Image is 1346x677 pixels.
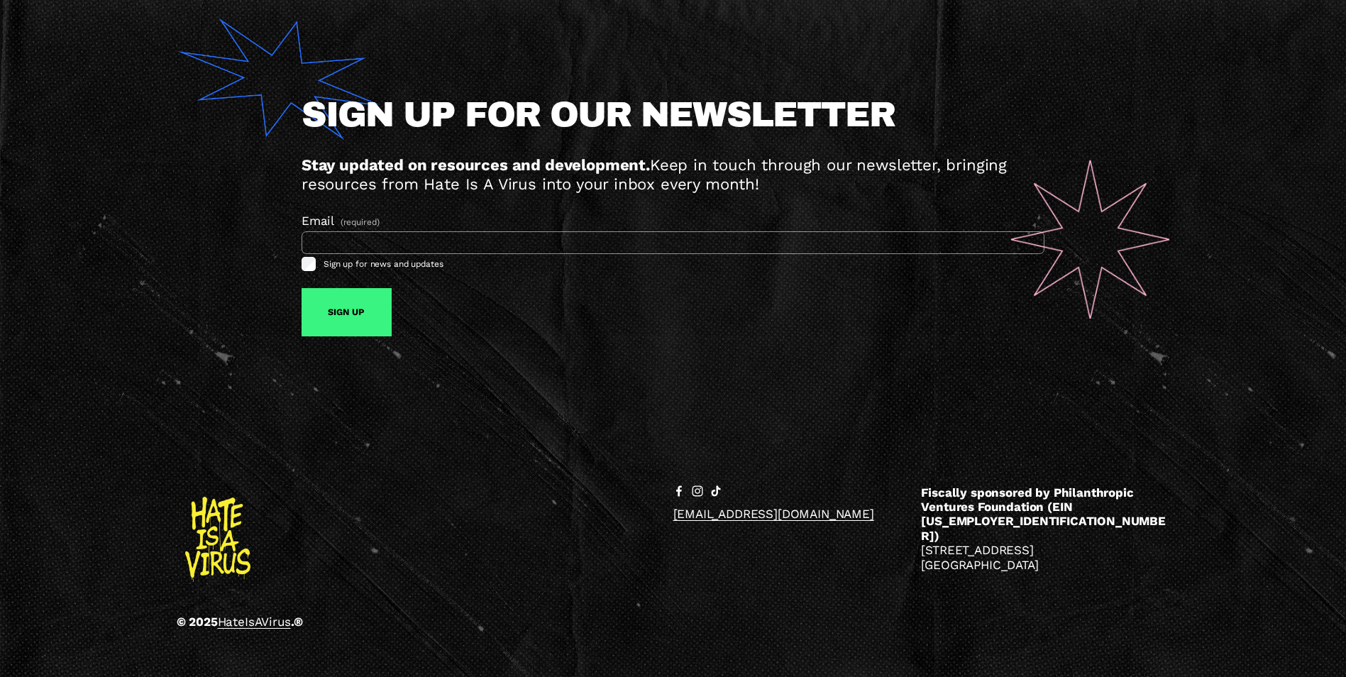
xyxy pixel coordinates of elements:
a: [EMAIL_ADDRESS][DOMAIN_NAME] [673,507,874,521]
span: Keep in touch through our newsletter, bringing resources from Hate Is A Virus into your inbox eve... [302,155,1013,193]
h2: SIGN UP FOR OUR NEWSLETTER [302,97,1044,133]
a: TikTok [710,485,722,497]
strong: Fiscally sponsored by Philanthropic Ventures Foundation (EIN [US_EMPLOYER_IDENTIFICATION_NUMBER]) [921,485,1165,543]
a: instagram-unauth [692,485,703,497]
button: Sign Up [302,288,392,336]
strong: Stay updated on resources and development. [302,155,650,174]
strong: .® [291,615,304,629]
p: [STREET_ADDRESS] [GEOGRAPHIC_DATA] [921,485,1169,572]
span: Email [302,214,334,228]
strong: © 2025 [177,615,218,629]
span: (required) [341,217,380,227]
a: HateIsAVirus [218,615,291,629]
span: Sign up for news and updates [324,259,443,269]
input: Sign up for news and updates [302,257,316,271]
a: facebook-unauth [673,485,685,497]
